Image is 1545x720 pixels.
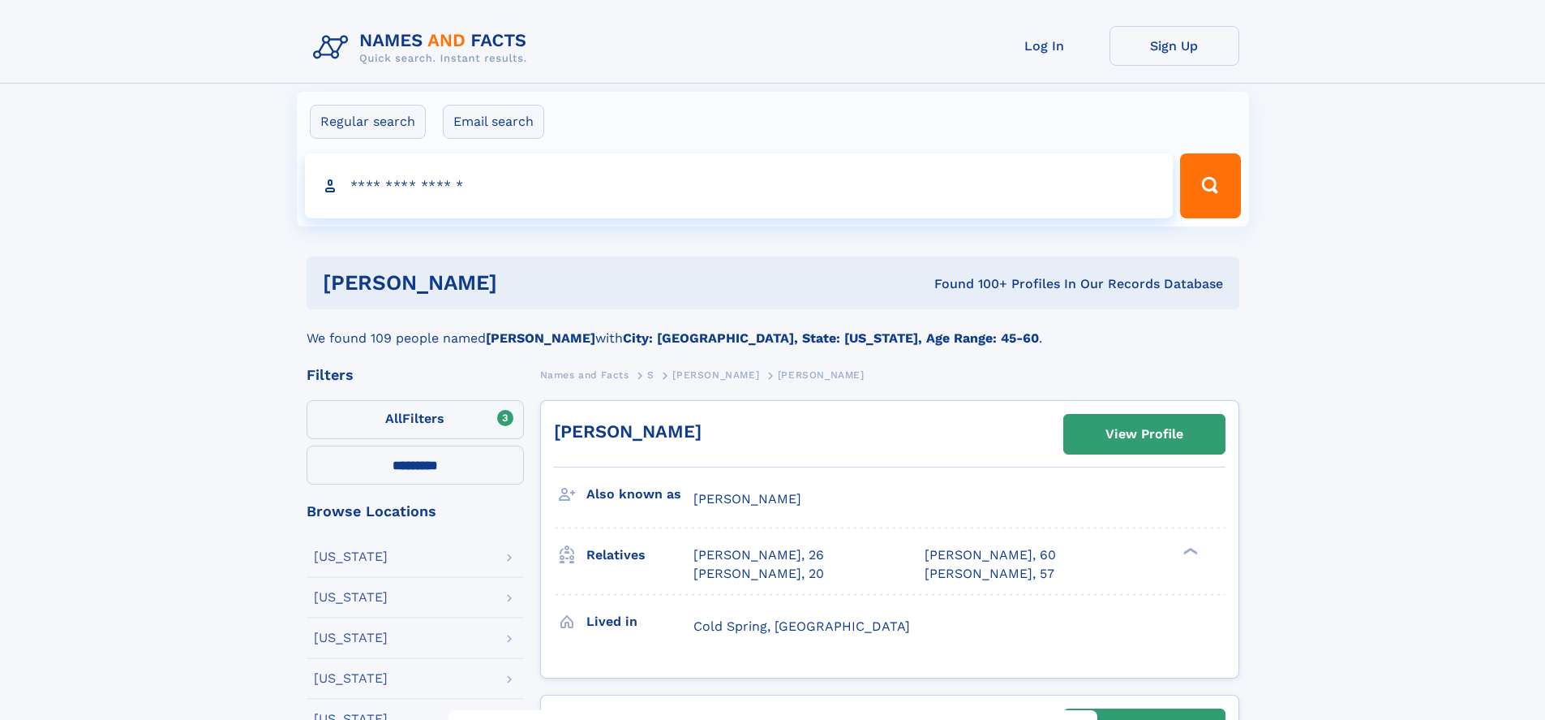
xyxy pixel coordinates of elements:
[715,275,1223,293] div: Found 100+ Profiles In Our Records Database
[693,546,824,564] a: [PERSON_NAME], 26
[647,364,654,385] a: S
[586,608,693,636] h3: Lived in
[307,504,524,519] div: Browse Locations
[1064,415,1225,454] a: View Profile
[307,309,1239,348] div: We found 109 people named with .
[1109,26,1239,66] a: Sign Up
[623,330,1039,346] b: City: [GEOGRAPHIC_DATA], State: [US_STATE], Age Range: 45-60
[314,672,388,685] div: [US_STATE]
[323,273,716,293] h1: [PERSON_NAME]
[586,481,693,508] h3: Also known as
[586,541,693,569] h3: Relatives
[693,565,824,583] a: [PERSON_NAME], 20
[647,369,654,381] span: S
[314,632,388,645] div: [US_STATE]
[385,411,402,426] span: All
[314,550,388,563] div: [US_STATE]
[1179,546,1199,557] div: ❯
[1105,416,1183,453] div: View Profile
[307,400,524,439] label: Filters
[925,565,1054,583] a: [PERSON_NAME], 57
[925,546,1056,564] a: [PERSON_NAME], 60
[486,330,595,346] b: [PERSON_NAME]
[672,364,759,385] a: [PERSON_NAME]
[672,369,759,381] span: [PERSON_NAME]
[1180,153,1240,218] button: Search Button
[693,619,910,634] span: Cold Spring, [GEOGRAPHIC_DATA]
[693,491,801,507] span: [PERSON_NAME]
[540,364,629,385] a: Names and Facts
[305,153,1174,218] input: search input
[554,421,702,442] a: [PERSON_NAME]
[443,105,544,139] label: Email search
[307,26,540,70] img: Logo Names and Facts
[778,369,865,381] span: [PERSON_NAME]
[310,105,426,139] label: Regular search
[307,368,524,382] div: Filters
[314,591,388,604] div: [US_STATE]
[980,26,1109,66] a: Log In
